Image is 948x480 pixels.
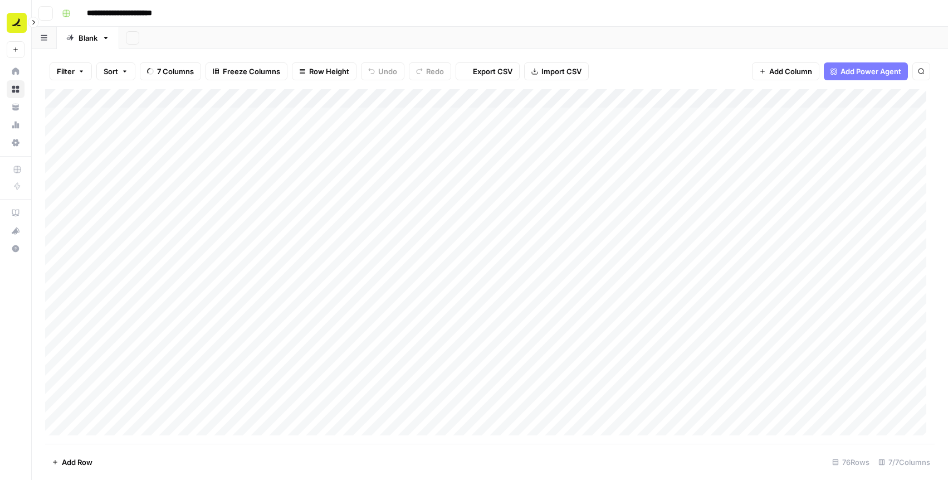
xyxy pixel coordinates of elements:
button: Add Row [45,453,99,471]
button: Import CSV [524,62,589,80]
span: Export CSV [473,66,512,77]
button: Help + Support [7,240,25,258]
span: Add Column [769,66,812,77]
span: Redo [426,66,444,77]
button: Add Power Agent [824,62,908,80]
button: Sort [96,62,135,80]
div: 76 Rows [828,453,874,471]
a: Blank [57,27,119,49]
div: What's new? [7,222,24,239]
span: Undo [378,66,397,77]
button: Workspace: Ramp [7,9,25,37]
span: Add Power Agent [841,66,901,77]
span: Add Row [62,457,92,468]
span: Row Height [309,66,349,77]
span: Filter [57,66,75,77]
button: Redo [409,62,451,80]
button: What's new? [7,222,25,240]
a: Settings [7,134,25,152]
div: 7/7 Columns [874,453,935,471]
span: Sort [104,66,118,77]
span: Import CSV [541,66,581,77]
button: Row Height [292,62,356,80]
a: Usage [7,116,25,134]
button: Filter [50,62,92,80]
img: Ramp Logo [7,13,27,33]
button: Add Column [752,62,819,80]
div: Blank [79,32,97,43]
span: 7 Columns [157,66,194,77]
span: Freeze Columns [223,66,280,77]
a: AirOps Academy [7,204,25,222]
a: Browse [7,80,25,98]
button: Export CSV [456,62,520,80]
button: Undo [361,62,404,80]
a: Your Data [7,98,25,116]
button: Freeze Columns [206,62,287,80]
a: Home [7,62,25,80]
button: 7 Columns [140,62,201,80]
